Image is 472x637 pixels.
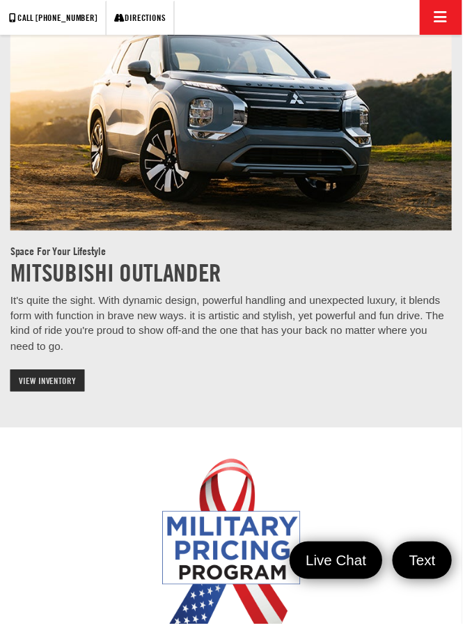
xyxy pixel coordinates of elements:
a: Text [401,553,462,592]
font: Call [18,13,34,24]
span: Text [411,563,452,582]
span: [PHONE_NUMBER] [36,13,100,24]
a: Live Chat [296,553,391,592]
a: Directions [108,1,178,36]
h2: Space for your lifestyle [10,250,462,265]
h3: Mitsubishi Outlander [10,265,462,293]
span: Live Chat [306,563,381,582]
a: View Inventory [10,378,86,401]
p: It's quite the sight. With dynamic design, powerful handling and unexpected luxury, it blends for... [10,300,462,362]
